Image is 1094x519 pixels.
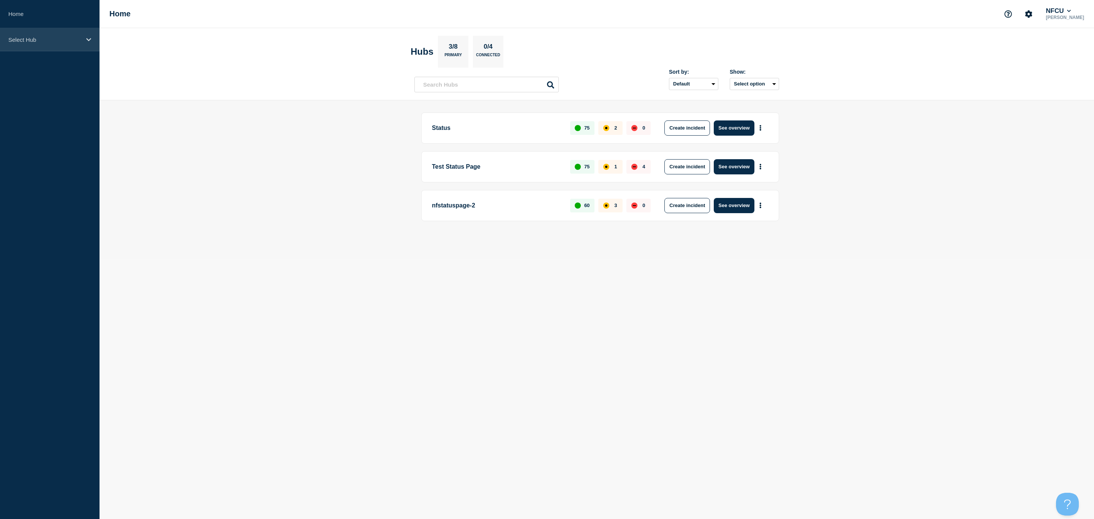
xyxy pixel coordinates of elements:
[584,125,590,131] p: 75
[575,164,581,170] div: up
[432,198,561,213] p: nfstatuspage-2
[1044,15,1086,20] p: [PERSON_NAME]
[756,198,765,212] button: More actions
[614,203,617,208] p: 3
[1021,6,1037,22] button: Account settings
[614,164,617,169] p: 1
[481,43,496,53] p: 0/4
[444,53,462,61] p: Primary
[411,46,433,57] h2: Hubs
[669,69,718,75] div: Sort by:
[414,77,559,92] input: Search Hubs
[642,164,645,169] p: 4
[642,125,645,131] p: 0
[575,203,581,209] div: up
[714,198,754,213] button: See overview
[1044,7,1072,15] button: NFCU
[664,198,710,213] button: Create incident
[631,203,637,209] div: down
[446,43,461,53] p: 3/8
[432,159,561,174] p: Test Status Page
[730,69,779,75] div: Show:
[476,53,500,61] p: Connected
[603,203,609,209] div: affected
[109,9,131,18] h1: Home
[603,164,609,170] div: affected
[584,164,590,169] p: 75
[1000,6,1016,22] button: Support
[614,125,617,131] p: 2
[584,203,590,208] p: 60
[714,159,754,174] button: See overview
[730,78,779,90] button: Select option
[669,78,718,90] select: Sort by
[631,125,637,131] div: down
[8,36,81,43] p: Select Hub
[664,159,710,174] button: Create incident
[664,120,710,136] button: Create incident
[1056,493,1079,516] iframe: Help Scout Beacon - Open
[575,125,581,131] div: up
[631,164,637,170] div: down
[714,120,754,136] button: See overview
[642,203,645,208] p: 0
[603,125,609,131] div: affected
[756,160,765,174] button: More actions
[432,120,561,136] p: Status
[756,121,765,135] button: More actions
